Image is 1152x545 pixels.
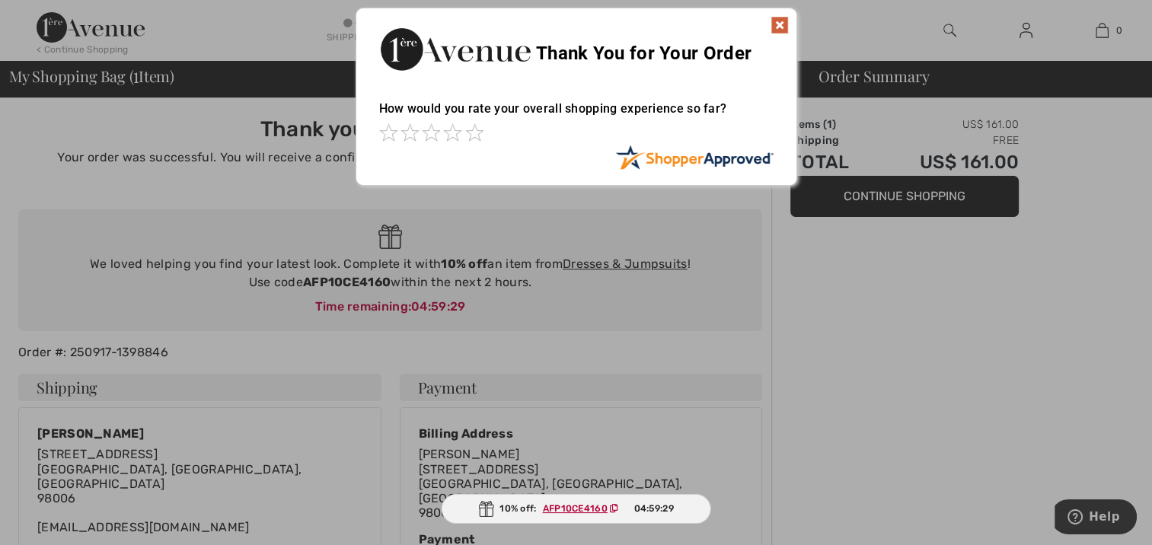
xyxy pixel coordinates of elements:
[441,494,711,524] div: 10% off:
[633,502,673,515] span: 04:59:29
[34,11,65,24] span: Help
[478,501,493,517] img: Gift.svg
[379,24,531,75] img: Thank You for Your Order
[543,503,608,514] ins: AFP10CE4160
[536,43,752,64] span: Thank You for Your Order
[379,86,774,145] div: How would you rate your overall shopping experience so far?
[771,16,789,34] img: x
